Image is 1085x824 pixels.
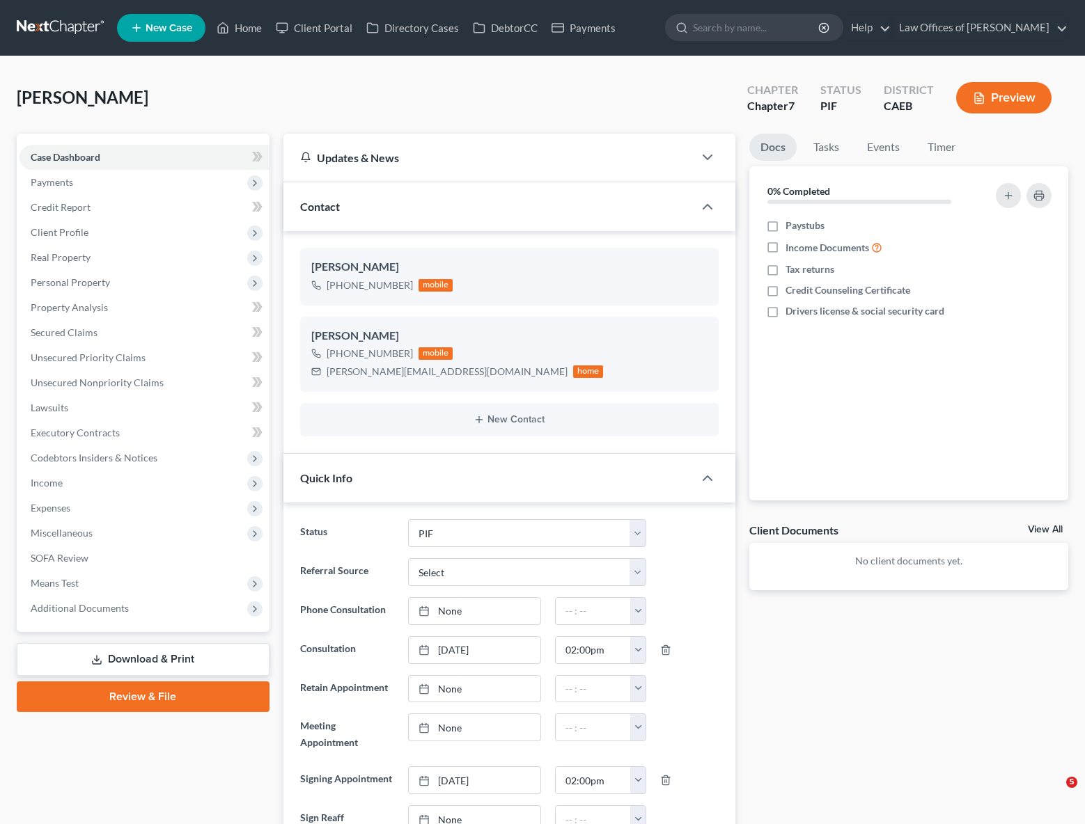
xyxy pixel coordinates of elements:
[1066,777,1077,788] span: 5
[747,82,798,98] div: Chapter
[19,320,270,345] a: Secured Claims
[786,304,944,318] span: Drivers license & social security card
[19,295,270,320] a: Property Analysis
[17,87,148,107] span: [PERSON_NAME]
[786,241,869,255] span: Income Documents
[293,558,401,586] label: Referral Source
[300,200,340,213] span: Contact
[556,714,631,740] input: -- : --
[31,377,164,388] span: Unsecured Nonpriority Claims
[573,365,604,378] div: home
[31,477,63,489] span: Income
[31,577,79,589] span: Means Test
[31,502,70,514] span: Expenses
[409,598,540,624] a: None
[31,326,97,338] span: Secured Claims
[409,676,540,702] a: None
[19,370,270,395] a: Unsecured Nonpriority Claims
[19,195,270,220] a: Credit Report
[293,636,401,664] label: Consultation
[210,15,269,40] a: Home
[19,546,270,571] a: SOFA Review
[19,395,270,420] a: Lawsuits
[31,402,68,413] span: Lawsuits
[693,15,820,40] input: Search by name...
[31,151,100,163] span: Case Dashboard
[749,523,838,537] div: Client Documents
[760,554,1057,568] p: No client documents yet.
[788,99,795,112] span: 7
[409,637,540,663] a: [DATE]
[844,15,891,40] a: Help
[293,597,401,625] label: Phone Consultation
[31,301,108,313] span: Property Analysis
[820,98,861,114] div: PIF
[300,150,677,165] div: Updates & News
[17,643,270,676] a: Download & Print
[1038,777,1071,810] iframe: Intercom live chat
[293,766,401,794] label: Signing Appointment
[31,552,88,564] span: SOFA Review
[892,15,1068,40] a: Law Offices of [PERSON_NAME]
[300,471,352,484] span: Quick Info
[31,226,88,238] span: Client Profile
[419,279,453,292] div: mobile
[31,527,93,539] span: Miscellaneous
[31,427,120,438] span: Executory Contracts
[17,681,270,712] a: Review & File
[409,714,540,740] a: None
[293,519,401,547] label: Status
[749,134,797,161] a: Docs
[856,134,911,161] a: Events
[19,420,270,445] a: Executory Contracts
[786,262,834,276] span: Tax returns
[327,347,413,360] div: [PHONE_NUMBER]
[409,767,540,793] a: [DATE]
[419,347,453,360] div: mobile
[545,15,623,40] a: Payments
[327,365,568,379] div: [PERSON_NAME][EMAIL_ADDRESS][DOMAIN_NAME]
[820,82,861,98] div: Status
[802,134,850,161] a: Tasks
[1028,525,1063,534] a: View All
[31,351,146,363] span: Unsecured Priority Claims
[31,201,91,213] span: Credit Report
[19,145,270,170] a: Case Dashboard
[786,283,910,297] span: Credit Counseling Certificate
[31,452,157,463] span: Codebtors Insiders & Notices
[556,637,631,663] input: -- : --
[19,345,270,370] a: Unsecured Priority Claims
[916,134,967,161] a: Timer
[767,185,830,197] strong: 0% Completed
[884,98,934,114] div: CAEB
[146,23,192,33] span: New Case
[884,82,934,98] div: District
[293,713,401,755] label: Meeting Appointment
[466,15,545,40] a: DebtorCC
[31,602,129,614] span: Additional Documents
[556,767,631,793] input: -- : --
[956,82,1052,113] button: Preview
[786,219,825,232] span: Paystubs
[556,598,631,624] input: -- : --
[293,675,401,703] label: Retain Appointment
[327,278,413,292] div: [PHONE_NUMBER]
[269,15,359,40] a: Client Portal
[311,259,708,276] div: [PERSON_NAME]
[311,414,708,425] button: New Contact
[556,676,631,702] input: -- : --
[747,98,798,114] div: Chapter
[31,276,110,288] span: Personal Property
[31,251,91,263] span: Real Property
[311,328,708,344] div: [PERSON_NAME]
[359,15,466,40] a: Directory Cases
[31,176,73,188] span: Payments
